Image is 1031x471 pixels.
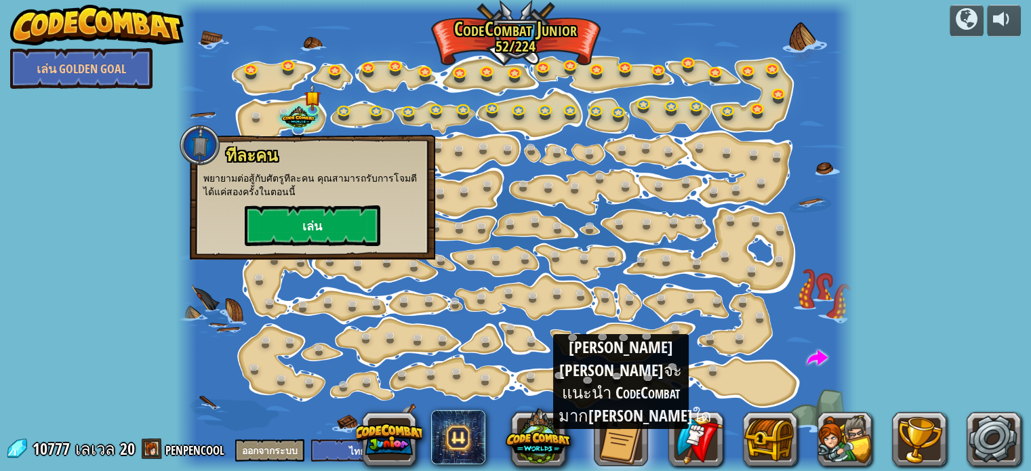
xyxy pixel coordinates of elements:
button: ออกจากระบบ [235,439,304,462]
a: penpencool [165,438,228,459]
a: เล่น Golden Goal [10,48,153,89]
img: CodeCombat - Learn how to code by playing a game [10,5,184,45]
span: ทีละคน [226,144,278,167]
span: เลเวล [75,438,115,460]
span: 10777 [33,438,74,459]
button: ปรับระดับเสียง [987,5,1021,37]
img: level-banner-started.png [305,83,321,111]
p: พยายามต่อสู้กับศัตรูทีละคน คุณสามารถรับการโจมตีได้แค่สองครั้งในตอนนี้ [203,171,422,199]
button: แคมเปญ [950,5,984,37]
button: เล่น [245,205,380,246]
span: 20 [120,438,135,459]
